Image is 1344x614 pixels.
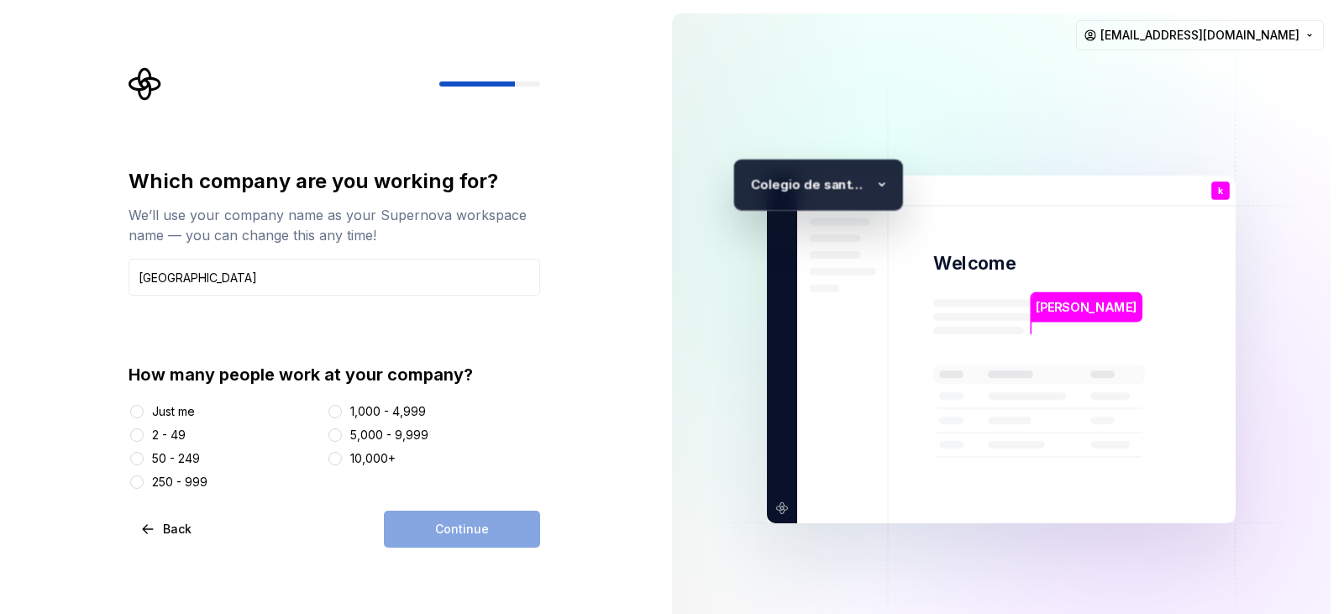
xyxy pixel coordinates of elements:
[152,403,195,420] div: Just me
[760,174,869,195] p: olegio de santa ines
[350,450,396,467] div: 10,000+
[129,511,206,548] button: Back
[129,67,162,101] svg: Supernova Logo
[350,427,428,443] div: 5,000 - 9,999
[1036,298,1137,317] p: [PERSON_NAME]
[163,521,192,538] span: Back
[742,174,759,195] p: C
[129,363,540,386] div: How many people work at your company?
[350,403,426,420] div: 1,000 - 4,999
[1076,20,1324,50] button: [EMAIL_ADDRESS][DOMAIN_NAME]
[129,259,540,296] input: Company name
[1218,186,1223,196] p: k
[1100,27,1299,44] span: [EMAIL_ADDRESS][DOMAIN_NAME]
[152,450,200,467] div: 50 - 249
[152,474,207,491] div: 250 - 999
[129,168,540,195] div: Which company are you working for?
[129,205,540,245] div: We’ll use your company name as your Supernova workspace name — you can change this any time!
[152,427,186,443] div: 2 - 49
[933,251,1016,276] p: Welcome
